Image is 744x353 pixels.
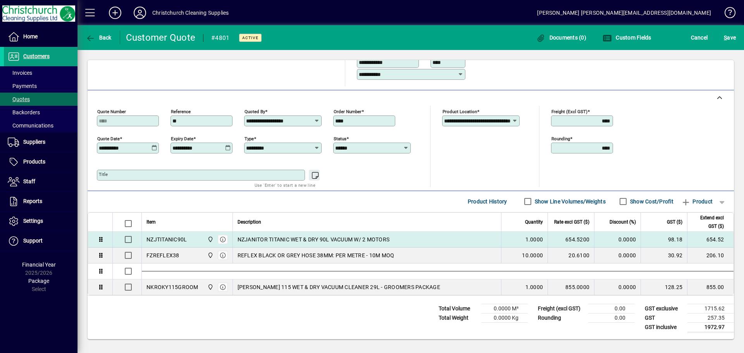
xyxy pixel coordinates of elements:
div: 855.0000 [553,283,589,291]
span: REFLEX BLACK OR GREY HOSE 38MM: PER METRE - 10M MOQ [238,251,394,259]
span: Christchurch Cleaning Supplies Ltd [205,235,214,244]
span: Settings [23,218,43,224]
button: Custom Fields [601,31,653,45]
td: 0.0000 M³ [481,304,528,313]
td: GST inclusive [641,322,687,332]
mat-label: Expiry date [171,136,193,141]
td: 257.35 [687,313,734,322]
span: Cancel [691,31,708,44]
span: ave [724,31,736,44]
a: Quotes [4,93,77,106]
span: Product History [468,195,507,208]
span: Christchurch Cleaning Supplies Ltd [205,283,214,291]
button: Back [84,31,114,45]
button: Profile [127,6,152,20]
div: NZJTITANIC90L [146,236,187,243]
a: Knowledge Base [719,2,734,27]
span: 1.0000 [525,236,543,243]
div: FZREFLEX38 [146,251,179,259]
div: [PERSON_NAME] [PERSON_NAME][EMAIL_ADDRESS][DOMAIN_NAME] [537,7,711,19]
app-page-header-button: Back [77,31,120,45]
div: Customer Quote [126,31,196,44]
span: Products [23,158,45,165]
span: Active [242,35,258,40]
a: Reports [4,192,77,211]
a: Invoices [4,66,77,79]
td: 128.25 [641,279,687,295]
span: Payments [8,83,37,89]
span: NZJANITOR TITANIC WET & DRY 90L VACUUM W/ 2 MOTORS [238,236,390,243]
span: Description [238,218,261,226]
span: Support [23,238,43,244]
mat-label: Product location [443,108,477,114]
span: Documents (0) [536,34,586,41]
td: 654.52 [687,232,734,248]
mat-label: Freight (excl GST) [551,108,587,114]
span: Extend excl GST ($) [692,214,724,231]
td: GST [641,313,687,322]
a: Home [4,27,77,46]
td: 1972.97 [687,322,734,332]
td: 206.10 [687,248,734,263]
div: #4801 [211,32,229,44]
div: 654.5200 [553,236,589,243]
span: [PERSON_NAME] 115 WET & DRY VACUUM CLEANER 29L - GROOMERS PACKAGE [238,283,440,291]
td: 0.00 [588,313,635,322]
td: 0.0000 [594,232,641,248]
span: Customers [23,53,50,59]
mat-label: Reference [171,108,191,114]
td: Rounding [534,313,588,322]
a: Suppliers [4,133,77,152]
td: 0.0000 [594,279,641,295]
span: Backorders [8,109,40,115]
button: Add [103,6,127,20]
mat-label: Rounding [551,136,570,141]
span: Quotes [8,96,30,102]
a: Support [4,231,77,251]
td: 1715.62 [687,304,734,313]
a: Staff [4,172,77,191]
span: GST ($) [667,218,682,226]
mat-label: Type [245,136,254,141]
button: Save [722,31,738,45]
td: Total Volume [435,304,481,313]
td: GST exclusive [641,304,687,313]
td: 0.0000 Kg [481,313,528,322]
div: NKROKY115GROOM [146,283,198,291]
label: Show Cost/Profit [629,198,673,205]
td: 98.18 [641,232,687,248]
span: Invoices [8,70,32,76]
span: S [724,34,727,41]
button: Documents (0) [534,31,588,45]
td: 855.00 [687,279,734,295]
button: Product [677,195,716,208]
span: Suppliers [23,139,45,145]
span: Rate excl GST ($) [554,218,589,226]
span: Custom Fields [603,34,651,41]
td: 30.92 [641,248,687,263]
button: Cancel [689,31,710,45]
td: 0.0000 [594,248,641,263]
td: Total Weight [435,313,481,322]
span: Reports [23,198,42,204]
span: Package [28,278,49,284]
mat-hint: Use 'Enter' to start a new line [255,181,315,189]
a: Backorders [4,106,77,119]
label: Show Line Volumes/Weights [533,198,606,205]
span: Quantity [525,218,543,226]
mat-label: Quote date [97,136,120,141]
td: 0.00 [588,304,635,313]
span: Item [146,218,156,226]
span: 1.0000 [525,283,543,291]
span: Staff [23,178,35,184]
div: 20.6100 [553,251,589,259]
div: Christchurch Cleaning Supplies [152,7,229,19]
mat-label: Quoted by [245,108,265,114]
mat-label: Status [334,136,346,141]
a: Payments [4,79,77,93]
span: Back [86,34,112,41]
td: Freight (excl GST) [534,304,588,313]
a: Products [4,152,77,172]
span: Product [681,195,713,208]
mat-label: Quote number [97,108,126,114]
